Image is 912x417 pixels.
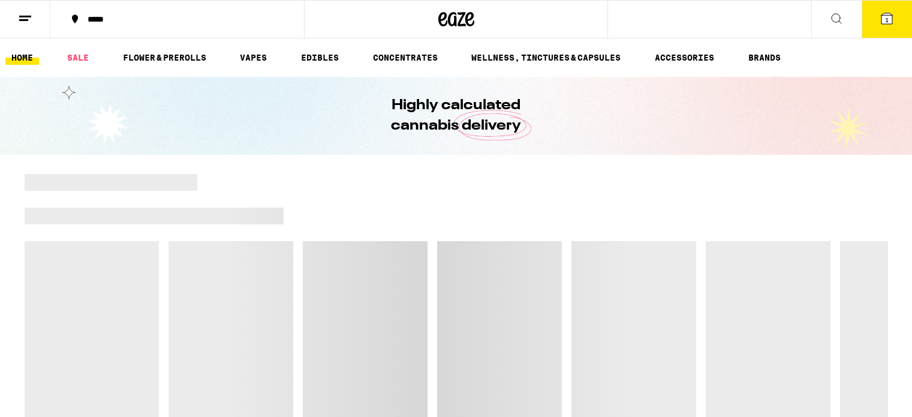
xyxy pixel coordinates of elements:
[357,95,555,136] h1: Highly calculated cannabis delivery
[367,50,444,65] a: CONCENTRATES
[649,50,720,65] a: ACCESSORIES
[117,50,212,65] a: FLOWER & PREROLLS
[5,50,39,65] a: HOME
[61,50,95,65] a: SALE
[885,16,889,23] span: 1
[742,50,787,65] a: BRANDS
[234,50,273,65] a: VAPES
[862,1,912,38] button: 1
[465,50,627,65] a: WELLNESS, TINCTURES & CAPSULES
[295,50,345,65] a: EDIBLES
